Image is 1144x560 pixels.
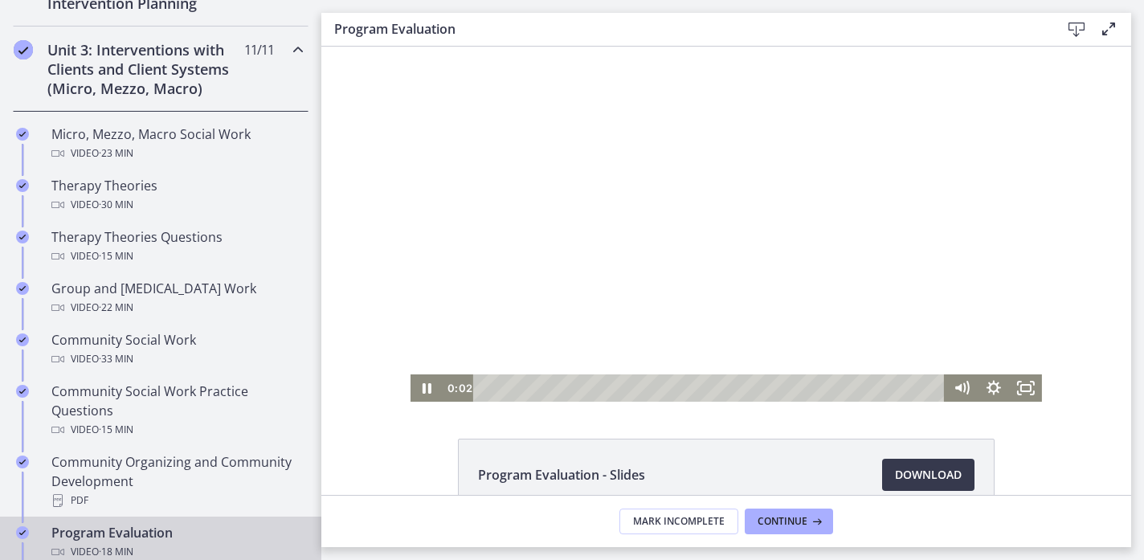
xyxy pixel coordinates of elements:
button: Mark Incomplete [619,509,738,534]
div: Community Social Work [51,330,302,369]
button: Fullscreen [688,328,721,355]
h2: Unit 3: Interventions with Clients and Client Systems (Micro, Mezzo, Macro) [47,40,243,98]
div: Video [51,247,302,266]
i: Completed [16,128,29,141]
div: Community Organizing and Community Development [51,452,302,510]
button: Mute [624,328,656,355]
span: Mark Incomplete [633,515,725,528]
button: Show settings menu [656,328,688,355]
span: · 15 min [99,247,133,266]
span: Continue [758,515,807,528]
h3: Program Evaluation [334,19,1035,39]
i: Completed [16,456,29,468]
a: Download [882,459,974,491]
div: Video [51,298,302,317]
div: Community Social Work Practice Questions [51,382,302,439]
div: Video [51,420,302,439]
span: 11 / 11 [244,40,274,59]
span: · 33 min [99,349,133,369]
span: · 15 min [99,420,133,439]
i: Completed [16,282,29,295]
div: Micro, Mezzo, Macro Social Work [51,125,302,163]
div: PDF [51,491,302,510]
div: Group and [MEDICAL_DATA] Work [51,279,302,317]
span: Download [895,465,962,484]
i: Completed [16,385,29,398]
i: Completed [16,333,29,346]
span: · 22 min [99,298,133,317]
div: Video [51,349,302,369]
span: Program Evaluation - Slides [478,465,645,484]
div: Video [51,144,302,163]
div: Therapy Theories Questions [51,227,302,266]
i: Completed [16,179,29,192]
span: · 23 min [99,144,133,163]
i: Completed [16,231,29,243]
span: · 30 min [99,195,133,215]
i: Completed [14,40,33,59]
i: Completed [16,526,29,539]
div: Video [51,195,302,215]
iframe: Video Lesson [321,47,1131,402]
div: Therapy Theories [51,176,302,215]
button: Continue [745,509,833,534]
